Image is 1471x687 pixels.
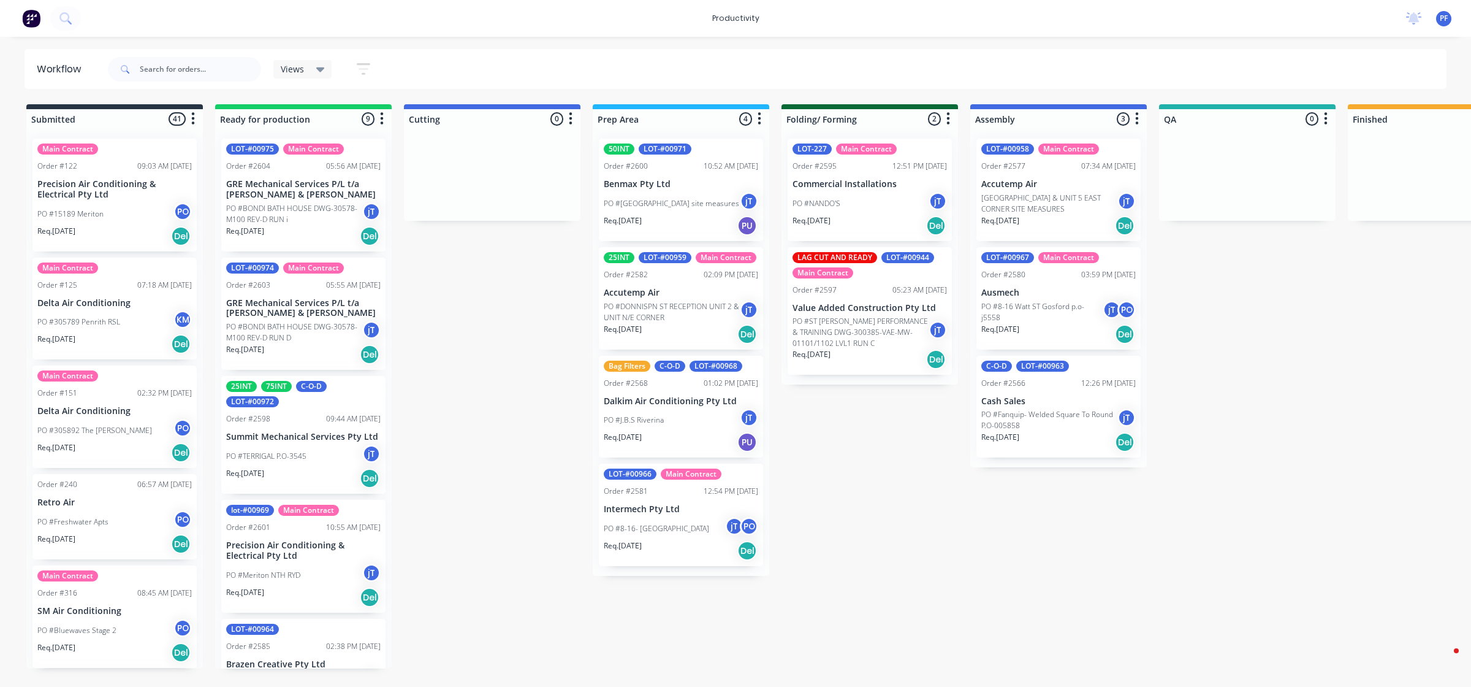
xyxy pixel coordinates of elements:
[362,202,381,221] div: jT
[604,198,739,209] p: PO #[GEOGRAPHIC_DATA] site measures
[32,139,197,251] div: Main ContractOrder #12209:03 AM [DATE]Precision Air Conditioning & Electrical Pty LtdPO #15189 Me...
[836,144,897,155] div: Main Contract
[326,641,381,652] div: 02:38 PM [DATE]
[737,216,757,236] div: PU
[283,263,344,274] div: Main Contract
[173,619,192,637] div: PO
[793,215,831,226] p: Req. [DATE]
[37,280,77,291] div: Order #125
[981,144,1034,155] div: LOT-#00958
[976,247,1141,350] div: LOT-#00967Main ContractOrder #258003:59 PM [DATE]AusmechPO #8-16 Watt ST Gosford p.o- j5558jTPORe...
[1081,378,1136,389] div: 12:26 PM [DATE]
[37,161,77,172] div: Order #122
[981,361,1012,372] div: C-O-D
[599,356,763,458] div: Bag FiltersC-O-DLOT-#00968Order #256801:02 PM [DATE]Dalkim Air Conditioning Pty LtdPO #J.B.S Rive...
[981,378,1025,389] div: Order #2566
[604,269,648,280] div: Order #2582
[37,317,120,328] p: PO #305789 Penrith RSL
[604,161,648,172] div: Order #2600
[1103,301,1121,319] div: jT
[226,144,279,155] div: LOT-#00975
[793,316,929,349] p: PO #ST [PERSON_NAME] PERFORMANCE & TRAINING DWG-300385-VAE-MW-01101/1102 LVL1 RUN C
[226,396,279,407] div: LOT-#00972
[37,479,77,490] div: Order #240
[1429,645,1459,675] iframe: Intercom live chat
[360,226,379,246] div: Del
[599,464,763,566] div: LOT-#00966Main ContractOrder #258112:54 PM [DATE]Intermech Pty LtdPO #8-16- [GEOGRAPHIC_DATA]jTPO...
[360,345,379,364] div: Del
[604,540,642,551] p: Req. [DATE]
[281,63,304,75] span: Views
[1117,301,1136,319] div: PO
[981,288,1136,298] p: Ausmech
[140,57,261,82] input: Search for orders...
[171,334,191,354] div: Del
[737,432,757,452] div: PU
[362,445,381,463] div: jT
[37,144,98,155] div: Main Contract
[326,161,381,172] div: 05:56 AM [DATE]
[1115,432,1135,452] div: Del
[725,517,743,535] div: jT
[37,497,192,508] p: Retro Air
[137,161,192,172] div: 09:03 AM [DATE]
[604,252,634,263] div: 25INT
[37,62,87,77] div: Workflow
[981,396,1136,407] p: Cash Sales
[793,198,840,209] p: PO #NANDO'S
[22,9,40,28] img: Factory
[226,298,381,319] p: GRE Mechanical Services P/L t/a [PERSON_NAME] & [PERSON_NAME]
[37,406,192,416] p: Delta Air Conditioning
[604,215,642,226] p: Req. [DATE]
[604,396,758,407] p: Dalkim Air Conditioning Pty Ltd
[226,659,381,670] p: Brazen Creative Pty Ltd
[704,269,758,280] div: 02:09 PM [DATE]
[981,324,1019,335] p: Req. [DATE]
[37,179,192,200] p: Precision Air Conditioning & Electrical Pty Ltd
[976,139,1141,241] div: LOT-#00958Main ContractOrder #257707:34 AM [DATE]Accutemp Air[GEOGRAPHIC_DATA] & UNIT 5 EAST CORN...
[690,361,742,372] div: LOT-#00968
[740,192,758,210] div: jT
[926,216,946,236] div: Del
[226,161,270,172] div: Order #2604
[37,370,98,382] div: Main Contract
[639,144,691,155] div: LOT-#00971
[604,504,758,515] p: Intermech Pty Ltd
[604,415,664,426] p: PO #J.B.S Riverina
[32,258,197,360] div: Main ContractOrder #12507:18 AM [DATE]Delta Air ConditioningPO #305789 Penrith RSLKMReq.[DATE]Del
[221,139,386,251] div: LOT-#00975Main ContractOrder #260405:56 AM [DATE]GRE Mechanical Services P/L t/a [PERSON_NAME] & ...
[793,349,831,360] p: Req. [DATE]
[1081,269,1136,280] div: 03:59 PM [DATE]
[661,469,721,480] div: Main Contract
[740,409,758,427] div: jT
[226,321,362,343] p: PO #BONDI BATH HOUSE DWG-30578-M100 REV-D RUN D
[173,310,192,329] div: KM
[793,179,947,190] p: Commercial Installations
[37,425,152,436] p: PO #305892 The [PERSON_NAME]
[171,643,191,662] div: Del
[793,144,832,155] div: LOT-227
[226,263,279,274] div: LOT-#00974
[362,321,381,339] div: jT
[226,226,264,237] p: Req. [DATE]
[226,641,270,652] div: Order #2585
[604,144,634,155] div: 50INT
[1115,324,1135,344] div: Del
[604,179,758,190] p: Benmax Pty Ltd
[171,226,191,246] div: Del
[604,301,740,323] p: PO #DONNISPN ST RECEPTION UNIT 2 & UNIT N/E CORNER
[226,570,300,581] p: PO #Meriton NTH RYD
[360,588,379,607] div: Del
[981,179,1136,190] p: Accutemp Air
[226,344,264,355] p: Req. [DATE]
[283,144,344,155] div: Main Contract
[37,263,98,274] div: Main Contract
[740,301,758,319] div: jT
[981,301,1103,323] p: PO #8-16 Watt ST Gosford p.o- j5558
[981,252,1034,263] div: LOT-#00967
[362,564,381,582] div: jT
[37,209,104,220] p: PO #15189 Meriton
[981,409,1117,431] p: PO #Fanquip- Welded Square To Round P.O-005858
[137,479,192,490] div: 06:57 AM [DATE]
[929,192,947,210] div: jT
